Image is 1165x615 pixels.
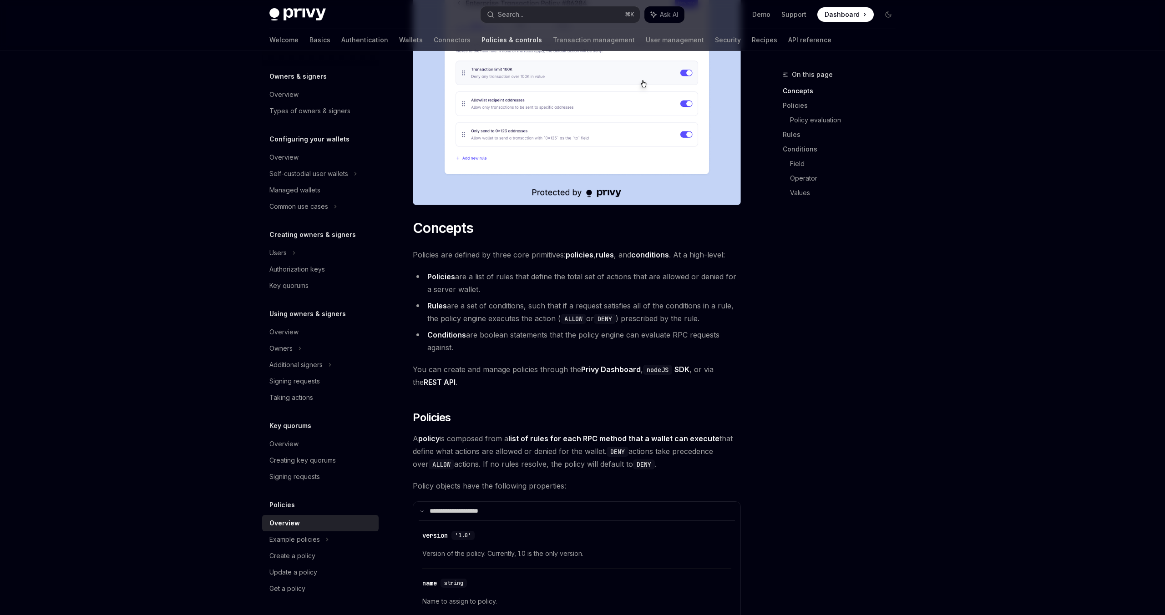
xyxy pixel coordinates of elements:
[269,185,320,196] div: Managed wallets
[422,548,731,559] span: Version of the policy. Currently, 1.0 is the only version.
[269,71,327,82] h5: Owners & signers
[481,29,542,51] a: Policies & controls
[427,301,447,310] strong: Rules
[413,432,741,470] span: A is composed from a that define what actions are allowed or denied for the wallet. actions take ...
[269,534,320,545] div: Example policies
[262,548,379,564] a: Create a policy
[413,220,473,236] span: Concepts
[881,7,896,22] button: Toggle dark mode
[262,86,379,103] a: Overview
[444,580,463,587] span: string
[413,328,741,354] li: are boolean statements that the policy engine can evaluate RPC requests against.
[646,29,704,51] a: User management
[508,434,719,443] strong: list of rules for each RPC method that a wallet can execute
[262,103,379,119] a: Types of owners & signers
[413,363,741,388] span: You can create and manage policies through the , , or via the .
[413,248,741,261] span: Policies are defined by three core primitives: , , and . At a high-level:
[269,8,326,21] img: dark logo
[413,270,741,296] li: are a list of rules that define the total set of actions that are allowed or denied for a server ...
[341,29,388,51] a: Authentication
[427,272,455,281] strong: Policies
[262,389,379,406] a: Taking actions
[566,250,593,259] strong: policies
[413,410,451,425] span: Policies
[309,29,330,51] a: Basics
[269,439,299,449] div: Overview
[715,29,741,51] a: Security
[269,264,325,275] div: Authorization keys
[413,299,741,325] li: are a set of conditions, such that if a request satisfies all of the conditions in a rule, the po...
[269,280,309,291] div: Key quorums
[269,518,300,529] div: Overview
[631,250,669,259] strong: conditions
[269,308,346,319] h5: Using owners & signers
[498,9,523,20] div: Search...
[269,327,299,338] div: Overview
[422,596,731,607] span: Name to assign to policy.
[262,580,379,597] a: Get a policy
[434,29,471,51] a: Connectors
[481,6,640,23] button: Search...⌘K
[594,314,616,324] code: DENY
[269,455,336,466] div: Creating key quorums
[825,10,860,19] span: Dashboard
[269,201,328,212] div: Common use cases
[269,89,299,100] div: Overview
[752,29,777,51] a: Recipes
[783,127,903,142] a: Rules
[269,420,311,431] h5: Key quorums
[633,459,655,469] code: DENY
[424,378,456,387] a: REST API
[269,471,320,482] div: Signing requests
[561,314,586,324] code: ALLOW
[427,330,466,339] strong: Conditions
[783,84,903,98] a: Concepts
[790,171,903,186] a: Operator
[790,186,903,200] a: Values
[625,11,634,18] span: ⌘ K
[269,567,317,578] div: Update a policy
[792,69,833,80] span: On this page
[262,436,379,452] a: Overview
[596,250,614,259] strong: rules
[783,98,903,113] a: Policies
[643,365,672,375] code: nodeJS
[262,261,379,277] a: Authorization keys
[262,452,379,469] a: Creating key quorums
[781,10,806,19] a: Support
[269,343,293,354] div: Owners
[269,376,320,387] div: Signing requests
[269,247,287,258] div: Users
[418,434,440,443] strong: policy
[422,579,437,588] div: name
[262,515,379,531] a: Overview
[262,182,379,198] a: Managed wallets
[262,373,379,389] a: Signing requests
[269,583,305,594] div: Get a policy
[429,459,454,469] code: ALLOW
[269,29,299,51] a: Welcome
[262,324,379,340] a: Overview
[269,229,356,240] h5: Creating owners & signers
[262,469,379,485] a: Signing requests
[660,10,678,19] span: Ask AI
[262,149,379,166] a: Overview
[269,359,323,370] div: Additional signers
[752,10,770,19] a: Demo
[455,532,471,539] span: '1.0'
[607,447,628,457] code: DENY
[644,6,684,23] button: Ask AI
[783,142,903,156] a: Conditions
[262,277,379,294] a: Key quorums
[399,29,423,51] a: Wallets
[790,113,903,127] a: Policy evaluation
[790,156,903,171] a: Field
[413,479,741,492] span: Policy objects have the following properties:
[269,168,348,179] div: Self-custodial user wallets
[269,152,299,163] div: Overview
[269,499,295,510] h5: Policies
[269,134,349,145] h5: Configuring your wallets
[269,106,350,116] div: Types of owners & signers
[553,29,635,51] a: Transaction management
[269,550,315,561] div: Create a policy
